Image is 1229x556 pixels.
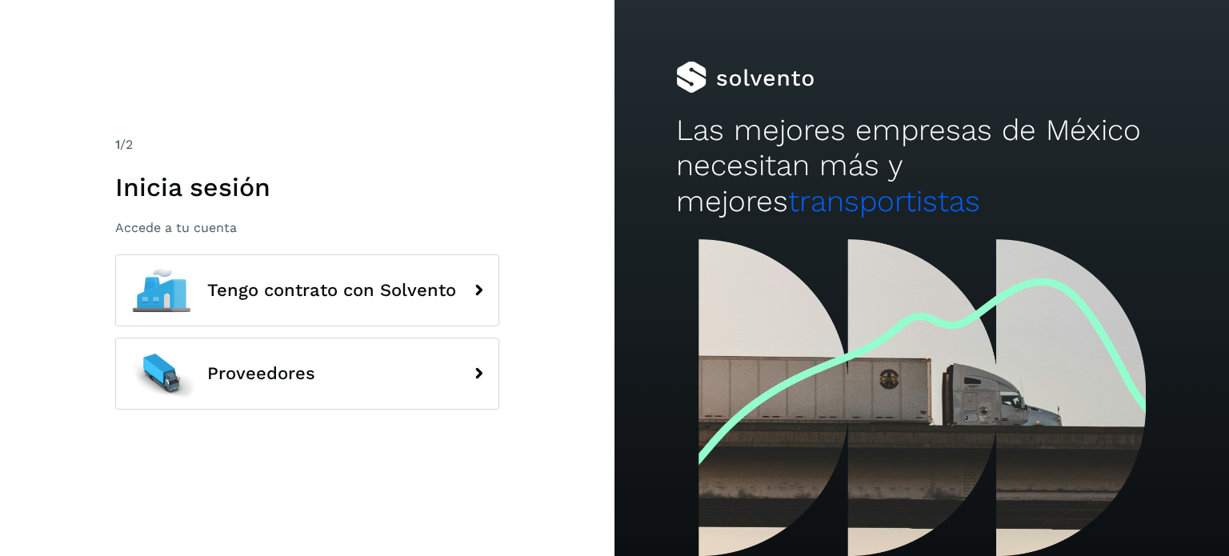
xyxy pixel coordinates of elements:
[115,135,499,154] div: /2
[676,113,1167,219] h2: Las mejores empresas de México necesitan más y mejores
[207,281,456,300] span: Tengo contrato con Solvento
[115,338,499,410] button: Proveedores
[115,220,499,235] p: Accede a tu cuenta
[115,254,499,326] button: Tengo contrato con Solvento
[207,364,315,383] span: Proveedores
[115,172,499,202] h1: Inicia sesión
[788,184,980,218] span: transportistas
[115,137,120,152] span: 1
